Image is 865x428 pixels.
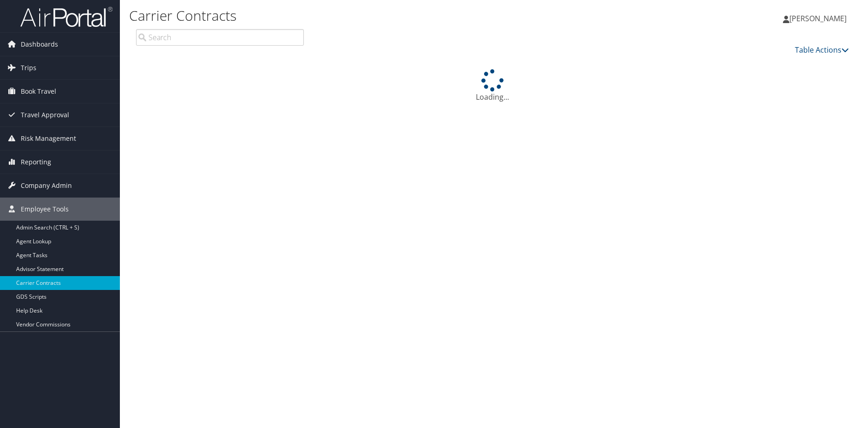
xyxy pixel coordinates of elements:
[21,198,69,221] span: Employee Tools
[21,56,36,79] span: Trips
[129,6,614,25] h1: Carrier Contracts
[21,33,58,56] span: Dashboards
[21,80,56,103] span: Book Travel
[21,174,72,197] span: Company Admin
[795,45,849,55] a: Table Actions
[20,6,113,28] img: airportal-logo.png
[21,151,51,174] span: Reporting
[129,69,856,102] div: Loading...
[21,103,69,127] span: Travel Approval
[783,5,856,32] a: [PERSON_NAME]
[136,29,304,46] input: Search
[789,13,847,24] span: [PERSON_NAME]
[21,127,76,150] span: Risk Management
